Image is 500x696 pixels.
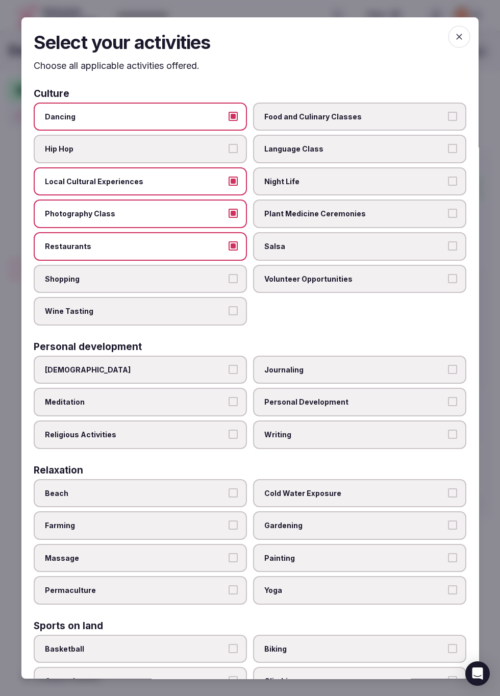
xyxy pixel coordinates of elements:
button: Yoga [448,585,457,594]
button: Gardening [448,520,457,530]
span: Farming [45,520,226,531]
span: Food and Culinary Classes [264,112,445,122]
span: Canyoning [45,677,226,687]
h3: Sports on land [34,621,103,631]
button: Night Life [448,177,457,186]
span: Massage [45,553,226,563]
button: Religious Activities [229,430,238,439]
span: Restaurants [45,241,226,252]
span: [DEMOGRAPHIC_DATA] [45,365,226,375]
span: Language Class [264,144,445,154]
button: Massage [229,553,238,562]
span: Hip Hop [45,144,226,154]
span: Dancing [45,112,226,122]
button: Shopping [229,274,238,283]
button: Food and Culinary Classes [448,112,457,121]
h2: Select your activities [34,30,466,55]
button: Dancing [229,112,238,121]
button: Plant Medicine Ceremonies [448,209,457,218]
button: Local Cultural Experiences [229,177,238,186]
span: Religious Activities [45,430,226,440]
span: Cold Water Exposure [264,488,445,499]
span: Local Cultural Experiences [45,177,226,187]
h3: Culture [34,89,69,98]
span: Beach [45,488,226,499]
button: Language Class [448,144,457,153]
button: Salsa [448,241,457,251]
button: Painting [448,553,457,562]
span: Biking [264,644,445,654]
span: Painting [264,553,445,563]
span: Wine Tasting [45,306,226,316]
span: Permaculture [45,585,226,595]
button: Volunteer Opportunities [448,274,457,283]
span: Volunteer Opportunities [264,274,445,284]
button: Farming [229,520,238,530]
button: [DEMOGRAPHIC_DATA] [229,365,238,374]
button: Basketball [229,644,238,653]
button: Writing [448,430,457,439]
span: Writing [264,430,445,440]
button: Hip Hop [229,144,238,153]
button: Biking [448,644,457,653]
span: Climbing [264,677,445,687]
span: Gardening [264,520,445,531]
span: Plant Medicine Ceremonies [264,209,445,219]
button: Climbing [448,677,457,686]
span: Journaling [264,365,445,375]
button: Beach [229,488,238,498]
span: Night Life [264,177,445,187]
h3: Personal development [34,342,142,352]
h3: Relaxation [34,465,83,475]
button: Restaurants [229,241,238,251]
button: Canyoning [229,677,238,686]
button: Photography Class [229,209,238,218]
span: Yoga [264,585,445,595]
span: Salsa [264,241,445,252]
span: Photography Class [45,209,226,219]
span: Personal Development [264,397,445,407]
button: Cold Water Exposure [448,488,457,498]
button: Wine Tasting [229,306,238,315]
button: Personal Development [448,397,457,406]
p: Choose all applicable activities offered. [34,59,466,72]
span: Shopping [45,274,226,284]
button: Permaculture [229,585,238,594]
button: Journaling [448,365,457,374]
span: Basketball [45,644,226,654]
span: Meditation [45,397,226,407]
button: Meditation [229,397,238,406]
